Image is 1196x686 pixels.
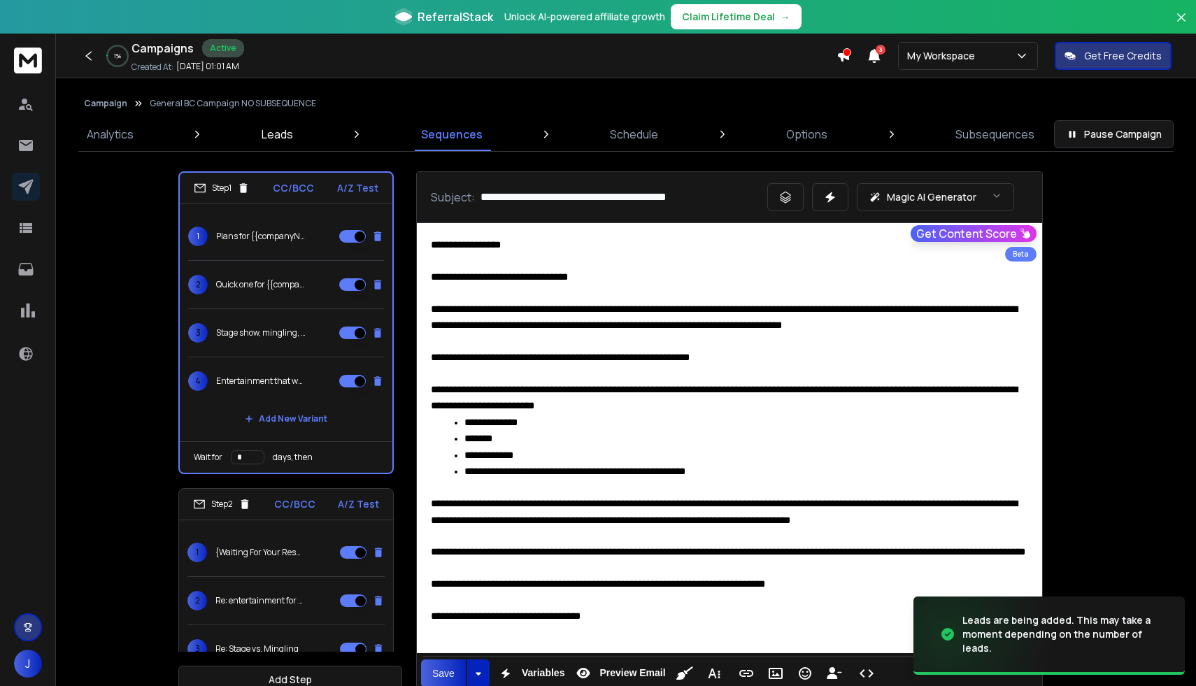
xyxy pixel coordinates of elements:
p: 1 % [114,52,121,60]
p: Options [786,126,827,143]
span: 3 [188,323,208,343]
span: ReferralStack [418,8,493,25]
p: Wait for [194,452,222,463]
span: 2 [188,275,208,294]
p: [DATE] 01:01 AM [176,61,239,72]
span: 4 [188,371,208,391]
a: Leads [253,117,301,151]
span: Variables [519,667,568,679]
img: image [913,593,1053,676]
span: 3 [187,639,207,659]
span: 1 [188,227,208,246]
p: Subsequences [955,126,1034,143]
button: Close banner [1172,8,1190,42]
p: A/Z Test [338,497,379,511]
p: My Workspace [907,49,981,63]
a: Options [778,117,836,151]
p: Created At: [131,62,173,73]
button: Pause Campaign [1054,120,1174,148]
span: 2 [187,591,207,610]
div: Beta [1005,247,1037,262]
span: → [781,10,790,24]
p: {Waiting For Your Response|Your Thoughts?|Following Up|Just Checking In} [215,547,305,558]
p: Leads [262,126,293,143]
a: Schedule [601,117,667,151]
p: Get Free Credits [1084,49,1162,63]
button: J [14,650,42,678]
p: Subject: [431,189,475,206]
p: Re: Stage vs. Mingling [215,643,299,655]
p: Magic AI Generator [887,190,976,204]
button: Get Content Score [911,225,1037,242]
p: CC/BCC [274,497,315,511]
p: General BC Campaign NO SUBSEQUENCE [150,98,316,109]
div: Leads are being added. This may take a moment depending on the number of leads. [962,613,1168,655]
button: Claim Lifetime Deal→ [671,4,802,29]
span: Preview Email [597,667,668,679]
p: CC/BCC [273,181,314,195]
button: Campaign [84,98,127,109]
a: Sequences [413,117,491,151]
p: Entertainment that works [216,376,306,387]
button: Add New Variant [234,405,339,433]
p: Analytics [87,126,134,143]
a: Analytics [78,117,142,151]
p: A/Z Test [337,181,378,195]
p: Re: entertainment for {{companyName}} [215,595,305,606]
div: Active [202,39,244,57]
h1: Campaigns [131,40,194,57]
p: Schedule [610,126,658,143]
button: Get Free Credits [1055,42,1172,70]
span: 3 [876,45,885,55]
button: Magic AI Generator [857,183,1014,211]
p: Unlock AI-powered affiliate growth [504,10,665,24]
p: Plans for {{companyName}}'s upcoming events? [216,231,306,242]
li: Step1CC/BCCA/Z Test1Plans for {{companyName}}'s upcoming events?2Quick one for {{companyName}}3St... [178,171,394,474]
p: Stage show, mingling, or both? [216,327,306,338]
a: Subsequences [947,117,1043,151]
div: Step 1 [194,182,250,194]
p: Sequences [421,126,483,143]
span: 1 [187,543,207,562]
div: Step 2 [193,498,251,510]
p: days, then [273,452,313,463]
p: Quick one for {{companyName}} [216,279,306,290]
